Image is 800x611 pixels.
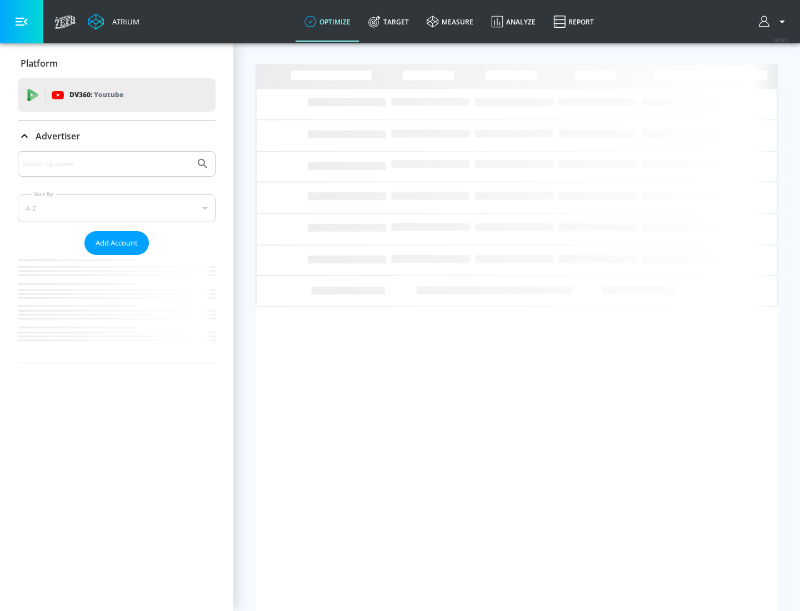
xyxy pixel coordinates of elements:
span: Add Account [96,237,138,249]
a: optimize [296,2,359,42]
a: Report [544,2,603,42]
div: Platform [18,48,216,79]
div: Advertiser [18,151,216,363]
div: Atrium [108,17,139,27]
button: Add Account [84,231,149,255]
p: DV360: [69,89,123,101]
p: Advertiser [36,130,80,142]
label: Sort By [32,191,56,198]
p: Youtube [94,89,123,101]
div: A-Z [18,194,216,222]
div: DV360: Youtube [18,78,216,112]
a: Analyze [482,2,544,42]
nav: list of Advertiser [18,255,216,363]
a: Atrium [88,13,139,30]
div: Advertiser [18,121,216,152]
span: v 4.32.0 [773,37,789,43]
a: measure [418,2,482,42]
a: Target [359,2,418,42]
input: Search by name [22,157,191,171]
p: Platform [21,57,58,69]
